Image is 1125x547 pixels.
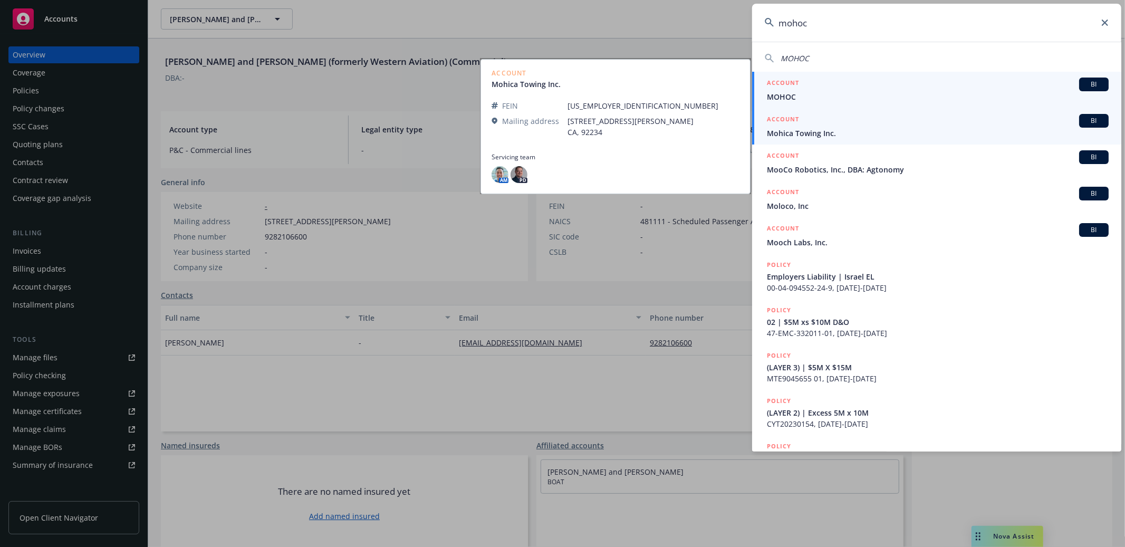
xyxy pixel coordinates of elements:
[767,237,1109,248] span: Mooch Labs, Inc.
[752,181,1121,217] a: ACCOUNTBIMoloco, Inc
[752,72,1121,108] a: ACCOUNTBIMOHOC
[752,217,1121,254] a: ACCOUNTBIMooch Labs, Inc.
[767,128,1109,139] span: Mohica Towing Inc.
[781,53,809,63] span: MOHOC
[767,150,799,163] h5: ACCOUNT
[767,362,1109,373] span: (LAYER 3) | $5M X $15M
[767,91,1109,102] span: MOHOC
[1083,189,1104,198] span: BI
[767,78,799,90] h5: ACCOUNT
[767,114,799,127] h5: ACCOUNT
[767,271,1109,282] span: Employers Liability | Israel EL
[752,108,1121,145] a: ACCOUNTBIMohica Towing Inc.
[1083,80,1104,89] span: BI
[767,373,1109,384] span: MTE9045655 01, [DATE]-[DATE]
[767,164,1109,175] span: MooCo Robotics, Inc., DBA: Agtonomy
[767,350,791,361] h5: POLICY
[752,435,1121,481] a: POLICY
[752,299,1121,344] a: POLICY02 | $5M xs $10M D&O47-EMC-332011-01, [DATE]-[DATE]
[752,390,1121,435] a: POLICY(LAYER 2) | Excess 5M x 10MCYT20230154, [DATE]-[DATE]
[752,254,1121,299] a: POLICYEmployers Liability | Israel EL00-04-094552-24-9, [DATE]-[DATE]
[767,316,1109,328] span: 02 | $5M xs $10M D&O
[767,396,791,406] h5: POLICY
[767,305,791,315] h5: POLICY
[752,4,1121,42] input: Search...
[752,344,1121,390] a: POLICY(LAYER 3) | $5M X $15MMTE9045655 01, [DATE]-[DATE]
[752,145,1121,181] a: ACCOUNTBIMooCo Robotics, Inc., DBA: Agtonomy
[767,260,791,270] h5: POLICY
[1083,116,1104,126] span: BI
[767,407,1109,418] span: (LAYER 2) | Excess 5M x 10M
[767,328,1109,339] span: 47-EMC-332011-01, [DATE]-[DATE]
[767,187,799,199] h5: ACCOUNT
[767,441,791,452] h5: POLICY
[1083,225,1104,235] span: BI
[767,282,1109,293] span: 00-04-094552-24-9, [DATE]-[DATE]
[1083,152,1104,162] span: BI
[767,223,799,236] h5: ACCOUNT
[767,200,1109,212] span: Moloco, Inc
[767,418,1109,429] span: CYT20230154, [DATE]-[DATE]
